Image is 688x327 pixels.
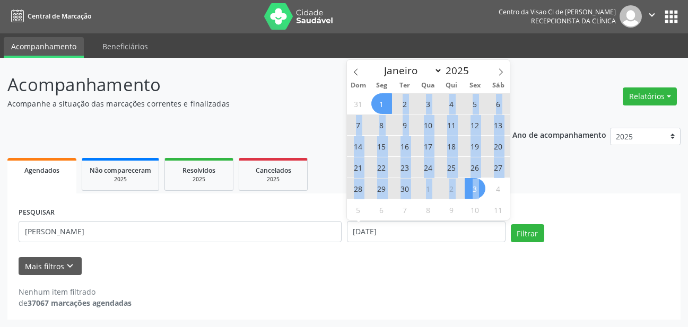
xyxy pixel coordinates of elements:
input: Nome, código do beneficiário ou CPF [19,221,342,242]
span: Outubro 4, 2025 [488,178,509,199]
span: Resolvidos [182,166,215,175]
span: Outubro 1, 2025 [418,178,439,199]
a: Central de Marcação [7,7,91,25]
span: Setembro 9, 2025 [395,114,415,135]
span: Setembro 20, 2025 [488,136,509,156]
span: Central de Marcação [28,12,91,21]
select: Month [379,63,443,78]
span: Outubro 8, 2025 [418,199,439,220]
button: Relatórios [623,87,677,105]
button: apps [662,7,681,26]
span: Agosto 31, 2025 [348,93,369,114]
span: Setembro 6, 2025 [488,93,509,114]
span: Setembro 12, 2025 [465,114,485,135]
span: Ter [393,82,416,89]
div: 2025 [247,175,300,183]
span: Dom [347,82,370,89]
span: Agendados [24,166,59,175]
div: 2025 [90,175,151,183]
span: Outubro 6, 2025 [371,199,392,220]
span: Setembro 17, 2025 [418,136,439,156]
span: Recepcionista da clínica [531,16,616,25]
strong: 37067 marcações agendadas [28,298,132,308]
span: Setembro 10, 2025 [418,114,439,135]
span: Setembro 3, 2025 [418,93,439,114]
span: Setembro 18, 2025 [441,136,462,156]
img: img [620,5,642,28]
p: Acompanhe a situação das marcações correntes e finalizadas [7,98,478,109]
span: Outubro 9, 2025 [441,199,462,220]
span: Setembro 26, 2025 [465,157,485,178]
span: Setembro 16, 2025 [395,136,415,156]
span: Setembro 8, 2025 [371,114,392,135]
span: Setembro 19, 2025 [465,136,485,156]
span: Setembro 30, 2025 [395,178,415,199]
span: Outubro 10, 2025 [465,199,485,220]
span: Outubro 2, 2025 [441,178,462,199]
span: Setembro 13, 2025 [488,114,509,135]
label: PESQUISAR [19,205,55,221]
span: Setembro 23, 2025 [395,157,415,178]
span: Setembro 24, 2025 [418,157,439,178]
span: Cancelados [256,166,291,175]
p: Acompanhamento [7,72,478,98]
span: Sáb [486,82,510,89]
span: Setembro 27, 2025 [488,157,509,178]
a: Beneficiários [95,37,155,56]
span: Não compareceram [90,166,151,175]
span: Setembro 22, 2025 [371,157,392,178]
span: Setembro 2, 2025 [395,93,415,114]
span: Outubro 3, 2025 [465,178,485,199]
span: Setembro 28, 2025 [348,178,369,199]
div: de [19,297,132,308]
span: Sex [463,82,486,89]
i: keyboard_arrow_down [64,260,76,272]
div: Nenhum item filtrado [19,286,132,297]
span: Seg [370,82,393,89]
button: Mais filtroskeyboard_arrow_down [19,257,82,276]
span: Outubro 11, 2025 [488,199,509,220]
span: Setembro 11, 2025 [441,114,462,135]
i:  [646,9,658,21]
button:  [642,5,662,28]
span: Setembro 15, 2025 [371,136,392,156]
span: Setembro 25, 2025 [441,157,462,178]
div: Centro da Visao Cl de [PERSON_NAME] [499,7,616,16]
span: Setembro 5, 2025 [465,93,485,114]
a: Acompanhamento [4,37,84,58]
button: Filtrar [511,224,544,242]
span: Setembro 1, 2025 [371,93,392,114]
span: Setembro 7, 2025 [348,114,369,135]
span: Setembro 21, 2025 [348,157,369,178]
div: 2025 [172,175,225,183]
span: Qua [416,82,440,89]
span: Setembro 14, 2025 [348,136,369,156]
span: Qui [440,82,463,89]
span: Setembro 29, 2025 [371,178,392,199]
span: Outubro 7, 2025 [395,199,415,220]
p: Ano de acompanhamento [512,128,606,141]
span: Setembro 4, 2025 [441,93,462,114]
input: Selecione um intervalo [347,221,506,242]
span: Outubro 5, 2025 [348,199,369,220]
input: Year [442,64,477,77]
